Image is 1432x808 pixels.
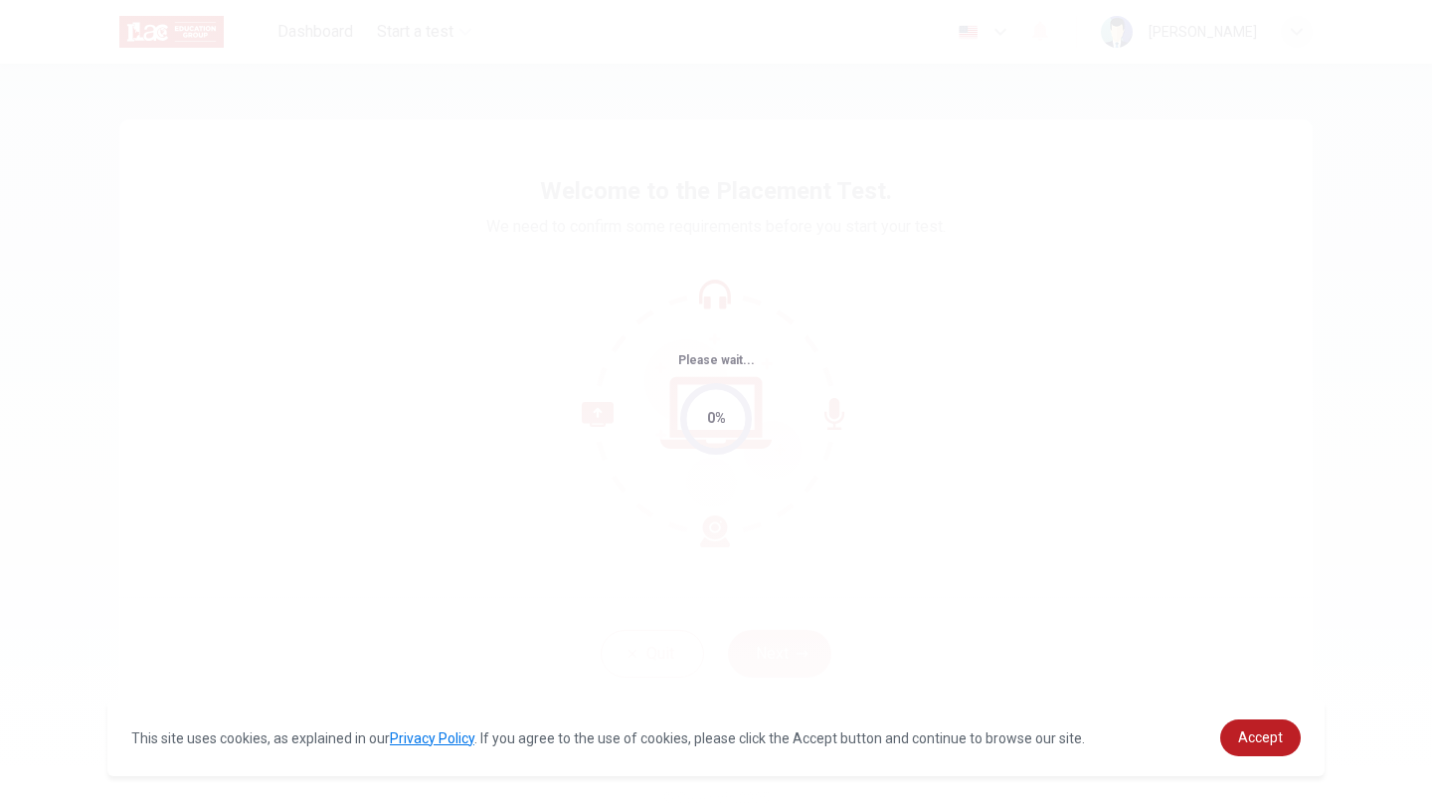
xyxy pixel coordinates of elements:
[107,700,1325,776] div: cookieconsent
[1220,719,1301,756] a: dismiss cookie message
[707,407,726,430] div: 0%
[1238,729,1283,745] span: Accept
[390,730,474,746] a: Privacy Policy
[131,730,1085,746] span: This site uses cookies, as explained in our . If you agree to the use of cookies, please click th...
[678,353,755,367] span: Please wait...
